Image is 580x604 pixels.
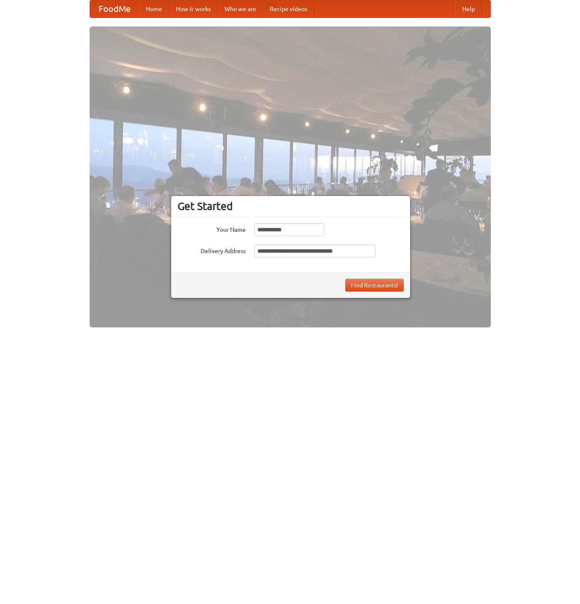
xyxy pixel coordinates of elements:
a: Who we are [218,0,263,18]
label: Delivery Address [178,245,246,255]
a: FoodMe [90,0,139,18]
label: Your Name [178,223,246,234]
h3: Get Started [178,200,404,213]
a: Recipe videos [263,0,314,18]
a: How it works [169,0,218,18]
a: Help [455,0,482,18]
a: Home [139,0,169,18]
button: Find Restaurants! [345,279,404,292]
